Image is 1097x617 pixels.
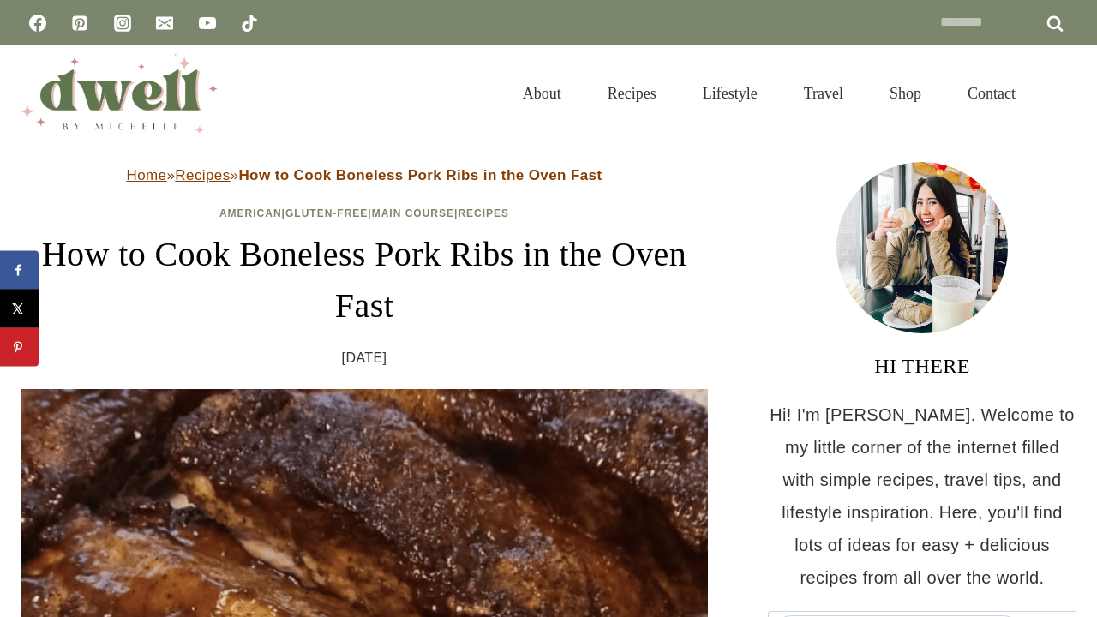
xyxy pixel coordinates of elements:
[127,167,167,183] a: Home
[238,167,602,183] strong: How to Cook Boneless Pork Ribs in the Oven Fast
[21,6,55,40] a: Facebook
[232,6,267,40] a: TikTok
[372,207,454,219] a: Main Course
[21,54,218,133] img: DWELL by michelle
[190,6,225,40] a: YouTube
[768,350,1076,381] h3: HI THERE
[500,63,584,123] a: About
[680,63,781,123] a: Lifestyle
[21,229,708,332] h1: How to Cook Boneless Pork Ribs in the Oven Fast
[63,6,97,40] a: Pinterest
[944,63,1039,123] a: Contact
[285,207,368,219] a: Gluten-Free
[500,63,1039,123] nav: Primary Navigation
[127,167,602,183] span: » »
[219,207,509,219] span: | | |
[1047,79,1076,108] button: View Search Form
[584,63,680,123] a: Recipes
[105,6,140,40] a: Instagram
[768,398,1076,594] p: Hi! I'm [PERSON_NAME]. Welcome to my little corner of the internet filled with simple recipes, tr...
[458,207,509,219] a: Recipes
[147,6,182,40] a: Email
[219,207,282,219] a: American
[175,167,230,183] a: Recipes
[342,345,387,371] time: [DATE]
[866,63,944,123] a: Shop
[781,63,866,123] a: Travel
